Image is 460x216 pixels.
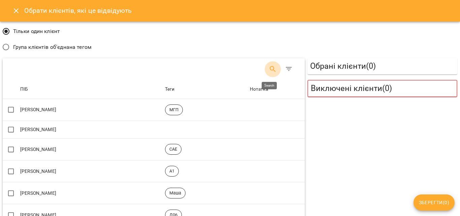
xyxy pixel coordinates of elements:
[165,85,247,93] span: Теги
[310,61,455,71] h5: Обрані клієнти ( 0 )
[19,160,164,182] td: [PERSON_NAME]
[8,3,24,19] button: Close
[311,83,454,94] h5: Виключені клієнти ( 0 )
[19,138,164,160] td: [PERSON_NAME]
[19,99,164,121] td: [PERSON_NAME]
[250,85,304,93] span: Нотатка
[281,61,297,77] button: Фільтр
[3,58,305,80] div: Table Toolbar
[165,146,181,152] span: САЕ
[13,43,92,51] span: Група клієнтів об'єднана тегом
[20,85,162,93] span: ПІБ
[19,121,164,138] td: [PERSON_NAME]
[250,85,268,93] div: Sort
[20,85,28,93] div: ПІБ
[419,198,449,207] span: Зберегти ( 0 )
[250,85,268,93] div: Нотатка
[265,61,281,77] button: Search
[165,168,178,174] span: А1
[20,85,28,93] div: Sort
[24,5,132,16] h6: Обрати клієнтів, які це відвідують
[165,107,183,113] span: МГП
[13,27,60,35] span: Тільки один клієнт
[414,194,455,211] button: Зберегти(0)
[19,182,164,204] td: [PERSON_NAME]
[165,190,186,196] span: Маша
[165,85,175,93] div: Sort
[165,85,175,93] div: Теги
